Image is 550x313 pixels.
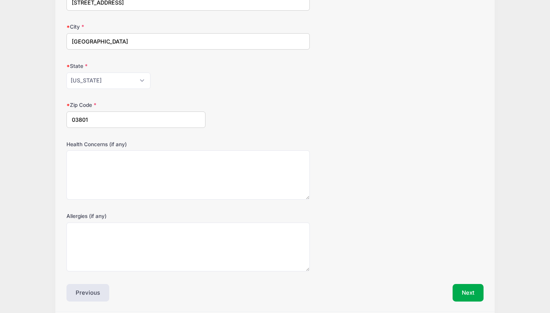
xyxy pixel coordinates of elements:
[66,62,205,70] label: State
[66,101,205,109] label: Zip Code
[66,111,205,128] input: xxxxx
[66,284,109,302] button: Previous
[66,212,205,220] label: Allergies (if any)
[453,284,484,302] button: Next
[66,23,205,31] label: City
[66,140,205,148] label: Health Concerns (if any)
